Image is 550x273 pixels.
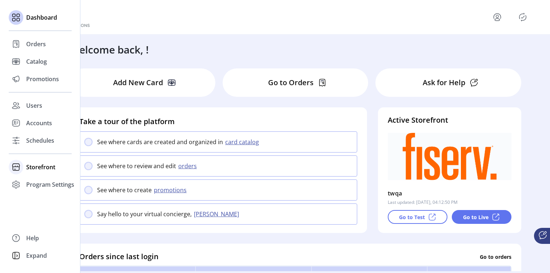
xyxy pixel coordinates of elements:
[388,199,458,206] p: Last updated: [DATE], 04:12:50 PM
[268,77,314,88] p: Go to Orders
[423,77,465,88] p: Ask for Help
[399,213,425,221] p: Go to Test
[176,162,201,170] button: orders
[79,251,159,262] h4: Orders since last login
[97,162,176,170] p: See where to review and edit
[26,163,55,171] span: Storefront
[26,119,52,127] span: Accounts
[517,11,529,23] button: Publisher Panel
[113,77,163,88] p: Add New Card
[491,11,503,23] button: menu
[152,186,191,194] button: promotions
[26,57,47,66] span: Catalog
[70,42,149,57] h3: Welcome back, !
[26,101,42,110] span: Users
[388,187,402,199] p: twqa
[26,75,59,83] span: Promotions
[388,115,511,126] h4: Active Storefront
[97,186,152,194] p: See where to create
[26,136,54,145] span: Schedules
[26,251,47,260] span: Expand
[97,210,192,218] p: Say hello to your virtual concierge,
[26,40,46,48] span: Orders
[480,253,511,260] p: Go to orders
[463,213,489,221] p: Go to Live
[26,180,74,189] span: Program Settings
[79,116,357,127] h4: Take a tour of the platform
[223,138,263,146] button: card catalog
[26,234,39,242] span: Help
[97,138,223,146] p: See where cards are created and organized in
[26,13,57,22] span: Dashboard
[192,210,243,218] button: [PERSON_NAME]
